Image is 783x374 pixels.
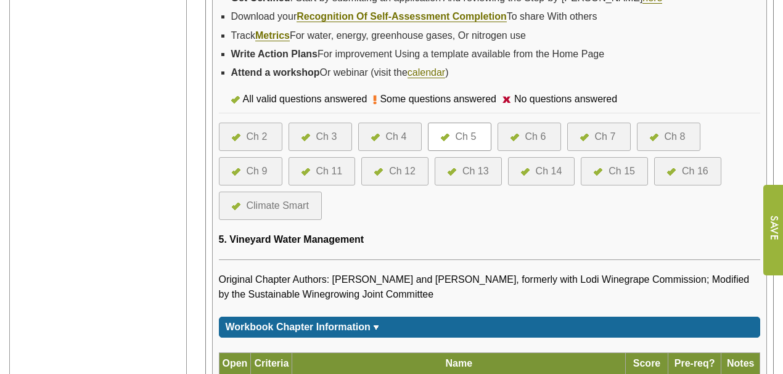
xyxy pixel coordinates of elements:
[763,185,783,275] input: Submit
[231,96,240,104] img: icon-all-questions-answered.png
[232,203,240,210] img: icon-all-questions-answered.png
[580,129,618,144] a: Ch 7
[371,129,409,144] a: Ch 4
[462,164,489,179] div: Ch 13
[510,129,548,144] a: Ch 6
[231,26,761,45] li: Track For water, energy, greenhouse gases, Or nitrogen use
[232,168,240,176] img: icon-all-questions-answered.png
[374,164,416,179] a: Ch 12
[231,7,761,26] li: Download your To share With others
[511,92,623,107] div: No questions answered
[595,129,616,144] div: Ch 7
[667,164,708,179] a: Ch 16
[371,134,380,141] img: icon-all-questions-answered.png
[219,274,750,299] span: Original Chapter Authors: [PERSON_NAME] and [PERSON_NAME], formerly with Lodi Winegrape Commissio...
[377,92,502,107] div: Some questions answered
[682,164,708,179] div: Ch 16
[536,164,562,179] div: Ch 14
[316,129,337,144] div: Ch 3
[389,164,416,179] div: Ch 12
[626,352,668,374] th: Score
[232,129,269,144] a: Ch 2
[650,134,658,141] img: icon-all-questions-answered.png
[226,322,371,332] span: Workbook Chapter Information
[240,92,374,107] div: All valid questions answered
[510,134,519,141] img: icon-all-questions-answered.png
[219,317,761,338] div: Click for more or less content
[232,164,269,179] a: Ch 9
[247,198,309,213] div: Climate Smart
[232,198,309,213] a: Climate Smart
[301,134,310,141] img: icon-all-questions-answered.png
[502,96,511,103] img: icon-no-questions-answered.png
[525,129,546,144] div: Ch 6
[456,129,477,144] div: Ch 5
[448,164,489,179] a: Ch 13
[247,129,268,144] div: Ch 2
[580,134,589,141] img: icon-all-questions-answered.png
[297,11,506,22] a: Recognition Of Self-Assessment Completion
[373,95,377,105] img: icon-some-questions-answered.png
[231,45,761,63] li: For improvement Using a template available from the Home Page
[667,168,676,176] img: icon-all-questions-answered.png
[408,67,445,78] a: calendar
[721,352,760,374] th: Notes
[521,164,562,179] a: Ch 14
[292,352,626,374] th: Name
[232,134,240,141] img: icon-all-questions-answered.png
[219,352,251,374] th: Open
[374,168,383,176] img: icon-all-questions-answered.png
[219,234,364,245] span: 5. Vineyard Water Management
[668,352,721,374] th: Pre-req?
[301,164,343,179] a: Ch 11
[255,30,290,41] a: Metrics
[594,168,602,176] img: icon-all-questions-answered.png
[231,63,761,82] li: Or webinar (visit the )
[231,67,320,78] strong: Attend a workshop
[251,352,292,374] th: Criteria
[650,129,687,144] a: Ch 8
[386,129,407,144] div: Ch 4
[316,164,343,179] div: Ch 11
[665,129,686,144] div: Ch 8
[373,325,379,330] img: sort_arrow_down.gif
[301,129,339,144] a: Ch 3
[247,164,268,179] div: Ch 9
[301,168,310,176] img: icon-all-questions-answered.png
[609,164,635,179] div: Ch 15
[441,134,449,141] img: icon-all-questions-answered.png
[594,164,635,179] a: Ch 15
[521,168,530,176] img: icon-all-questions-answered.png
[448,168,456,176] img: icon-all-questions-answered.png
[231,49,318,59] strong: Write Action Plans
